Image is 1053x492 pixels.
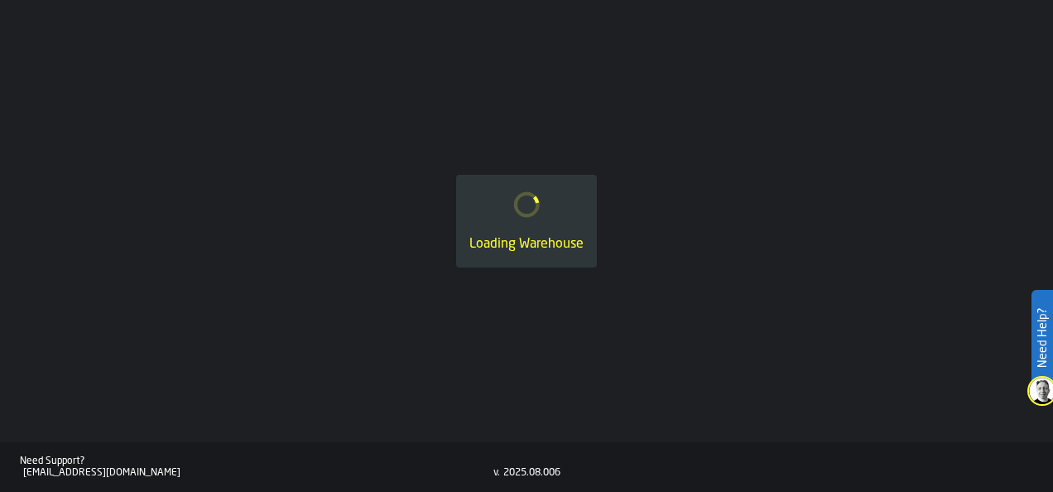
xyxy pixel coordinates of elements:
[20,456,493,479] a: Need Support?[EMAIL_ADDRESS][DOMAIN_NAME]
[493,467,500,479] div: v.
[503,467,560,479] div: 2025.08.006
[20,456,493,467] div: Need Support?
[23,467,493,479] div: [EMAIL_ADDRESS][DOMAIN_NAME]
[469,234,584,254] div: Loading Warehouse
[1033,292,1051,384] label: Need Help?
